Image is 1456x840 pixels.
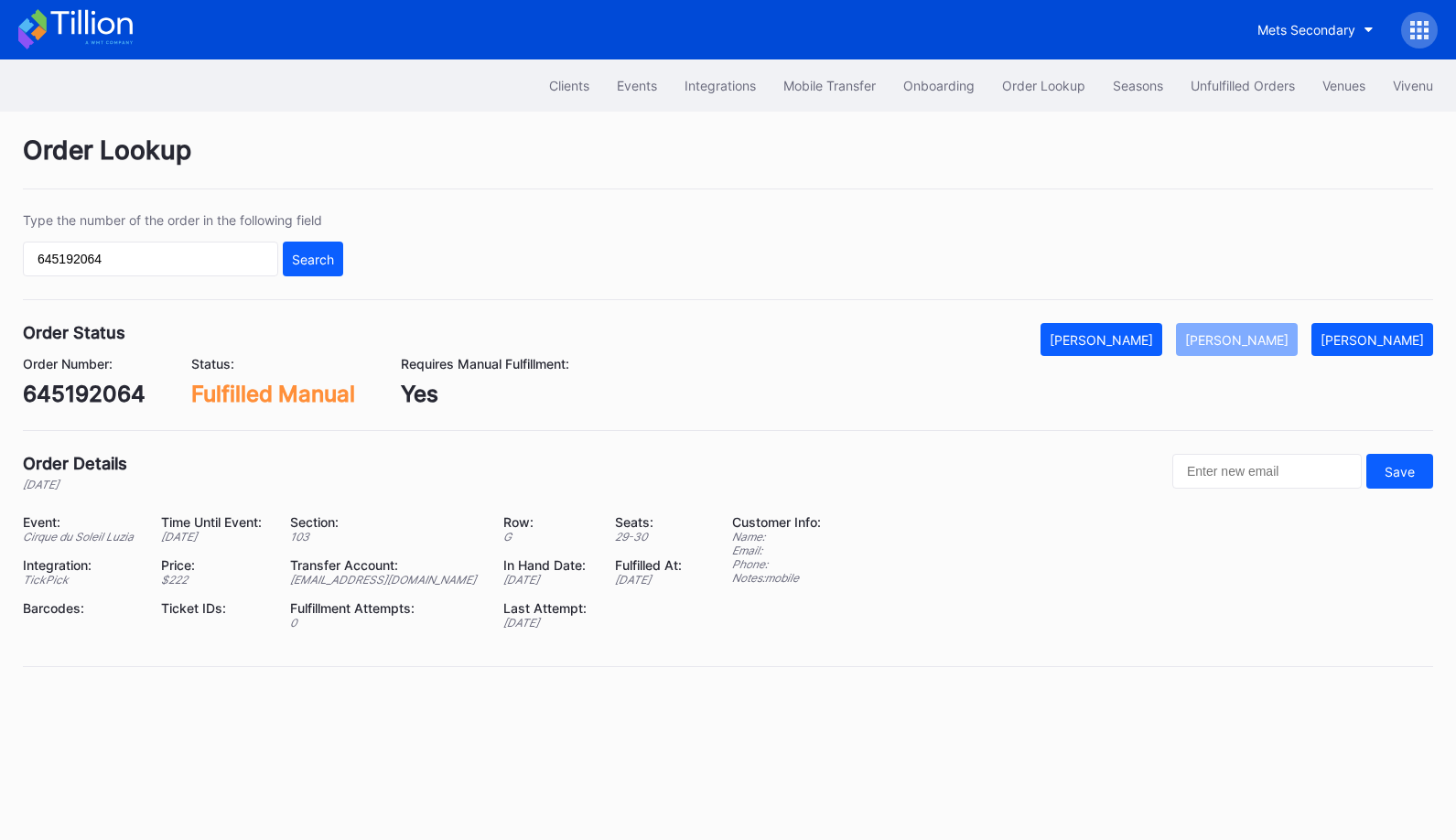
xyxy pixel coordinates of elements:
[1172,454,1362,489] input: Enter new email
[503,557,591,573] div: In Hand Date:
[1050,332,1153,348] div: [PERSON_NAME]
[1309,69,1379,102] button: Venues
[401,381,569,407] div: Yes
[685,78,756,93] div: Integrations
[503,530,591,544] div: G
[615,573,686,587] div: [DATE]
[290,600,480,616] div: Fulfillment Attempts:
[1322,78,1365,93] div: Venues
[890,69,988,102] button: Onboarding
[1002,78,1085,93] div: Order Lookup
[988,69,1099,102] button: Order Lookup
[191,356,355,372] div: Status:
[1185,332,1289,348] div: [PERSON_NAME]
[503,616,591,630] div: [DATE]
[1191,78,1295,93] div: Unfulfilled Orders
[503,514,591,530] div: Row:
[732,544,821,557] div: Email:
[23,381,146,407] div: 645192064
[161,573,266,587] div: $ 222
[161,530,266,544] div: [DATE]
[770,69,890,102] button: Mobile Transfer
[783,78,876,93] div: Mobile Transfer
[161,600,266,616] div: Ticket IDs:
[615,514,686,530] div: Seats:
[1321,332,1424,348] div: [PERSON_NAME]
[615,557,686,573] div: Fulfilled At:
[1113,78,1163,93] div: Seasons
[23,600,138,616] div: Barcodes:
[603,69,671,102] button: Events
[290,530,480,544] div: 103
[23,212,343,228] div: Type the number of the order in the following field
[503,573,591,587] div: [DATE]
[23,135,1433,189] div: Order Lookup
[23,557,138,573] div: Integration:
[1244,13,1387,47] button: Mets Secondary
[1099,69,1177,102] button: Seasons
[161,557,266,573] div: Price:
[615,530,686,544] div: 29 - 30
[732,557,821,571] div: Phone:
[1366,454,1433,489] button: Save
[401,356,569,372] div: Requires Manual Fulfillment:
[23,242,278,276] input: GT59662
[732,530,821,544] div: Name:
[23,454,127,473] div: Order Details
[1385,464,1415,479] div: Save
[732,571,821,585] div: Notes: mobile
[161,514,266,530] div: Time Until Event:
[292,252,334,267] div: Search
[290,616,480,630] div: 0
[1311,323,1433,356] button: [PERSON_NAME]
[903,78,975,93] div: Onboarding
[23,478,127,491] div: [DATE]
[1041,323,1162,356] button: [PERSON_NAME]
[290,514,480,530] div: Section:
[671,69,770,102] button: Integrations
[23,530,138,544] div: Cirque du Soleil Luzia
[732,514,821,530] div: Customer Info:
[23,573,138,587] div: TickPick
[23,356,146,372] div: Order Number:
[283,242,343,276] button: Search
[1177,69,1309,102] button: Unfulfilled Orders
[1393,78,1433,93] div: Vivenu
[1379,69,1447,102] button: Vivenu
[1257,22,1355,38] div: Mets Secondary
[23,514,138,530] div: Event:
[191,381,355,407] div: Fulfilled Manual
[503,600,591,616] div: Last Attempt:
[290,557,480,573] div: Transfer Account:
[290,573,480,587] div: [EMAIL_ADDRESS][DOMAIN_NAME]
[1176,323,1298,356] button: [PERSON_NAME]
[23,323,125,342] div: Order Status
[535,69,603,102] button: Clients
[617,78,657,93] div: Events
[549,78,589,93] div: Clients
